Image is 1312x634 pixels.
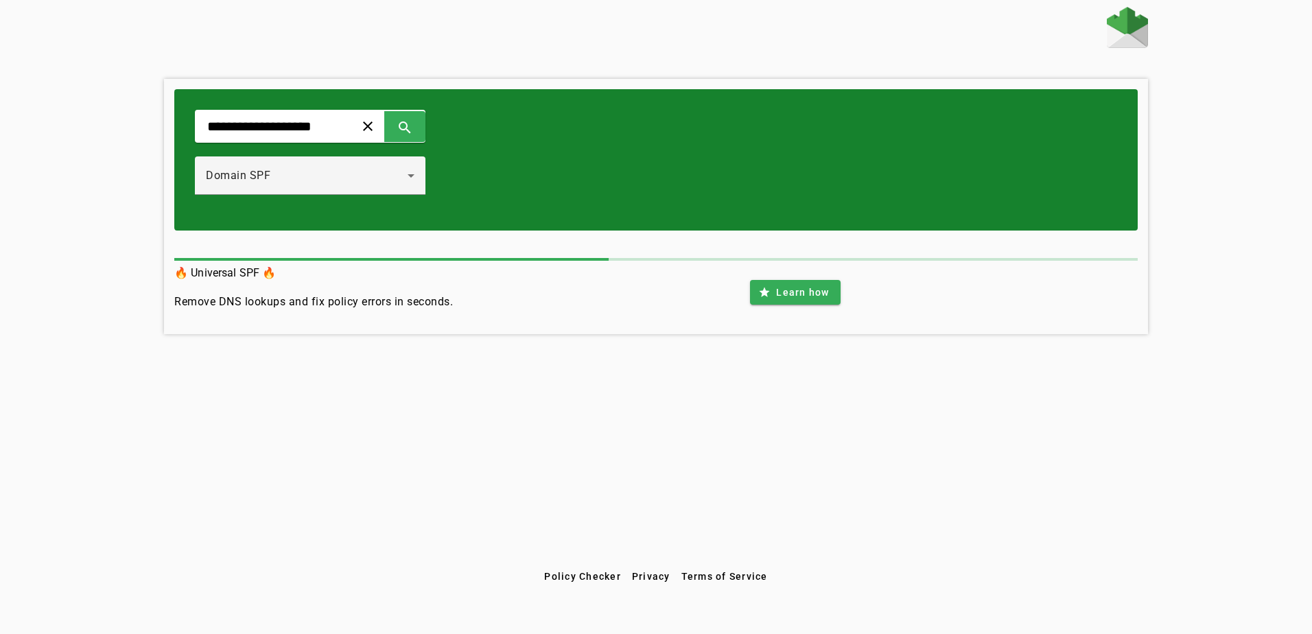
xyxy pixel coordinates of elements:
[681,571,768,582] span: Terms of Service
[544,571,621,582] span: Policy Checker
[206,169,270,182] span: Domain SPF
[1107,7,1148,51] a: Home
[539,564,626,589] button: Policy Checker
[626,564,676,589] button: Privacy
[776,285,829,299] span: Learn how
[174,294,453,310] h4: Remove DNS lookups and fix policy errors in seconds.
[676,564,773,589] button: Terms of Service
[750,280,840,305] button: Learn how
[174,263,453,283] h3: 🔥 Universal SPF 🔥
[632,571,670,582] span: Privacy
[1107,7,1148,48] img: Fraudmarc Logo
